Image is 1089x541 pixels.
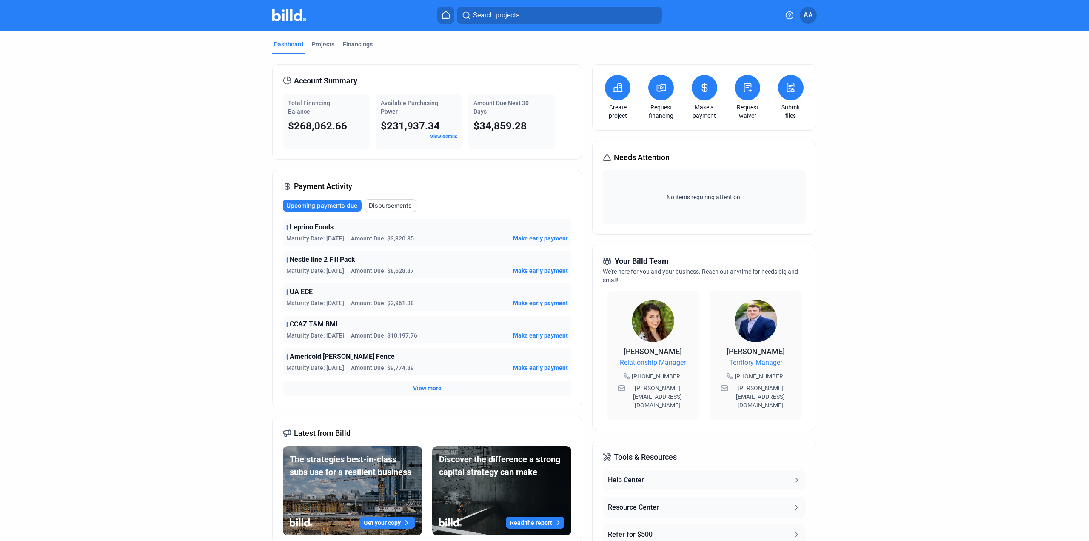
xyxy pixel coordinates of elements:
button: Make early payment [513,266,568,275]
img: Billd Company Logo [272,9,306,21]
button: Search projects [457,7,662,24]
a: Request waiver [733,103,762,120]
span: CCAZ T&M BMI [290,319,338,329]
span: Amount Due Next 30 Days [473,100,529,115]
div: Refer for $500 [608,530,653,540]
span: Amount Due: $3,320.85 [351,234,414,243]
a: Request financing [646,103,676,120]
span: We're here for you and your business. Reach out anytime for needs big and small! [603,268,798,283]
span: Americold [PERSON_NAME] Fence [290,352,395,362]
div: Projects [312,40,334,49]
span: $268,062.66 [288,120,347,132]
span: Payment Activity [294,180,352,192]
span: Maturity Date: [DATE] [286,234,344,243]
button: Make early payment [513,234,568,243]
a: Make a payment [690,103,719,120]
span: [PERSON_NAME] [624,347,682,356]
span: Territory Manager [729,358,782,368]
span: [PERSON_NAME][EMAIL_ADDRESS][DOMAIN_NAME] [730,384,791,409]
span: Tools & Resources [614,451,677,463]
button: Help Center [603,470,805,490]
button: View more [413,384,442,392]
span: Amount Due: $8,628.87 [351,266,414,275]
span: Account Summary [294,75,357,87]
span: Amount Due: $9,774.89 [351,364,414,372]
button: Resource Center [603,497,805,518]
img: Territory Manager [735,300,777,342]
span: Latest from Billd [294,427,351,439]
button: Disbursements [365,199,416,212]
button: Get your copy [359,517,415,529]
span: Maturity Date: [DATE] [286,331,344,340]
span: Amount Due: $10,197.76 [351,331,417,340]
img: Relationship Manager [632,300,674,342]
span: [PHONE_NUMBER] [735,372,785,381]
div: Discover the difference a strong capital strategy can make [439,453,564,478]
button: Make early payment [513,299,568,307]
span: Total Financing Balance [288,100,330,115]
span: AA [804,10,813,20]
span: Amount Due: $2,961.38 [351,299,414,307]
span: Your Billd Team [615,255,669,267]
span: [PERSON_NAME] [727,347,785,356]
button: Upcoming payments due [283,200,362,212]
div: Help Center [608,475,644,485]
span: Nestle line 2 Fill Pack [290,255,355,265]
span: [PERSON_NAME][EMAIL_ADDRESS][DOMAIN_NAME] [627,384,688,409]
span: UA ECE [290,287,313,297]
button: Make early payment [513,364,568,372]
span: Maturity Date: [DATE] [286,266,344,275]
a: View details [430,134,457,140]
span: Relationship Manager [620,358,686,368]
span: No items requiring attention. [606,193,802,201]
span: [PHONE_NUMBER] [632,372,682,381]
div: The strategies best-in-class subs use for a resilient business [290,453,415,478]
span: Available Purchasing Power [381,100,438,115]
button: AA [800,7,817,24]
span: Leprino Foods [290,222,334,232]
div: Resource Center [608,502,659,512]
span: Maturity Date: [DATE] [286,299,344,307]
button: Read the report [506,517,564,529]
span: $231,937.34 [381,120,440,132]
div: Dashboard [274,40,303,49]
span: Needs Attention [614,152,670,163]
span: Maturity Date: [DATE] [286,364,344,372]
button: Make early payment [513,331,568,340]
span: Search projects [473,10,519,20]
div: Financings [343,40,373,49]
a: Submit files [776,103,806,120]
span: Disbursements [369,201,412,210]
span: Upcoming payments due [286,201,357,210]
span: $34,859.28 [473,120,527,132]
a: Create project [603,103,633,120]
